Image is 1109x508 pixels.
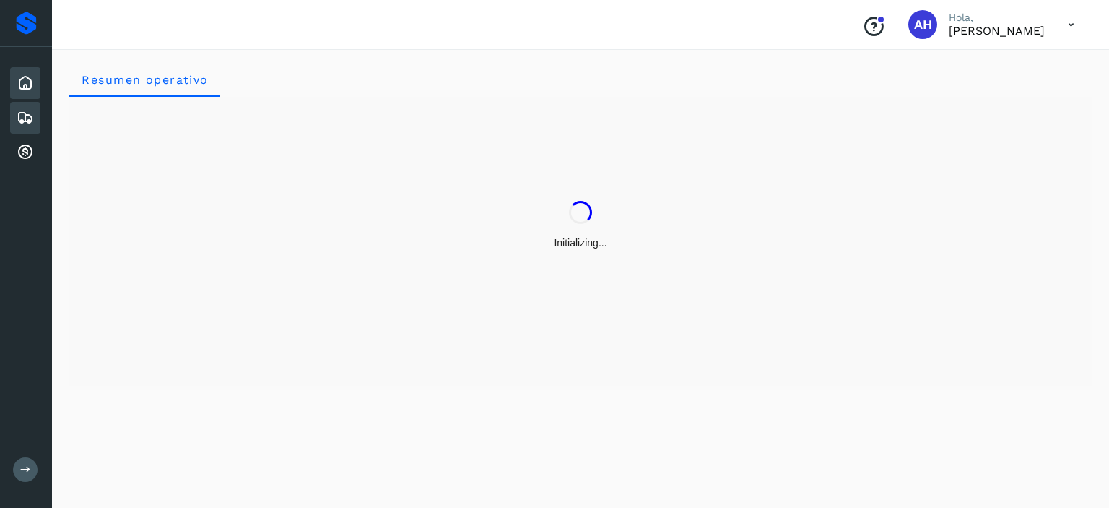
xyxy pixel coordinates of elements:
div: Inicio [10,67,40,99]
span: Resumen operativo [81,73,209,87]
div: Embarques [10,102,40,134]
p: Hola, [949,12,1045,24]
p: AZUCENA HERNANDEZ LOPEZ [949,24,1045,38]
div: Cuentas por cobrar [10,137,40,168]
